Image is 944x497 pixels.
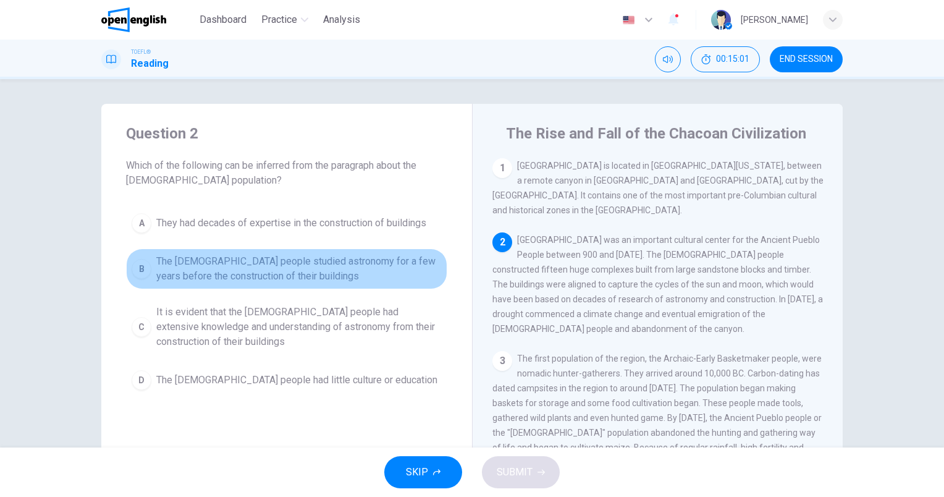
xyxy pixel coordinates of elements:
[126,365,447,396] button: DThe [DEMOGRAPHIC_DATA] people had little culture or education
[318,9,365,31] button: Analysis
[126,208,447,239] button: AThey had decades of expertise in the construction of buildings
[132,259,151,279] div: B
[126,158,447,188] span: Which of the following can be inferred from the paragraph about the [DEMOGRAPHIC_DATA] population?
[770,46,843,72] button: END SESSION
[126,124,447,143] h4: Question 2
[101,7,166,32] img: OpenEnglish logo
[156,373,437,388] span: The [DEMOGRAPHIC_DATA] people had little culture or education
[126,299,447,355] button: CIt is evident that the [DEMOGRAPHIC_DATA] people had extensive knowledge and understanding of as...
[711,10,731,30] img: Profile picture
[126,248,447,289] button: BThe [DEMOGRAPHIC_DATA] people studied astronomy for a few years before the construction of their...
[492,161,824,215] span: [GEOGRAPHIC_DATA] is located in [GEOGRAPHIC_DATA][US_STATE], between a remote canyon in [GEOGRAPH...
[492,351,512,371] div: 3
[156,254,442,284] span: The [DEMOGRAPHIC_DATA] people studied astronomy for a few years before the construction of their ...
[492,235,823,334] span: [GEOGRAPHIC_DATA] was an important cultural center for the Ancient Pueblo People between 900 and ...
[101,7,195,32] a: OpenEnglish logo
[156,305,442,349] span: It is evident that the [DEMOGRAPHIC_DATA] people had extensive knowledge and understanding of ast...
[132,317,151,337] div: C
[132,370,151,390] div: D
[131,48,151,56] span: TOEFL®
[492,232,512,252] div: 2
[132,213,151,233] div: A
[261,12,297,27] span: Practice
[406,464,428,481] span: SKIP
[506,124,806,143] h4: The Rise and Fall of the Chacoan Civilization
[691,46,760,72] button: 00:15:01
[131,56,169,71] h1: Reading
[492,158,512,178] div: 1
[655,46,681,72] div: Mute
[691,46,760,72] div: Hide
[384,456,462,488] button: SKIP
[195,9,251,31] button: Dashboard
[716,54,749,64] span: 00:15:01
[200,12,247,27] span: Dashboard
[156,216,426,231] span: They had decades of expertise in the construction of buildings
[323,12,360,27] span: Analysis
[780,54,833,64] span: END SESSION
[741,12,808,27] div: [PERSON_NAME]
[256,9,313,31] button: Practice
[621,15,636,25] img: en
